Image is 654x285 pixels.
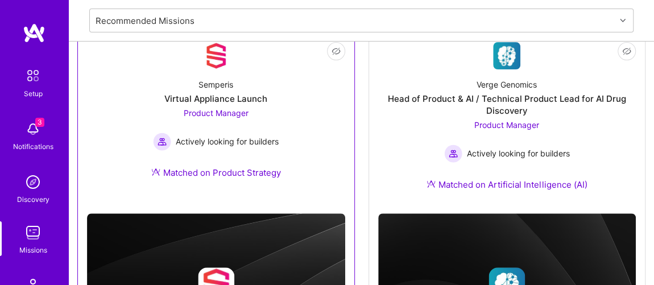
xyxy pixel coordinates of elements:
[22,171,44,193] img: discovery
[198,79,233,90] div: Semperis
[24,88,43,100] div: Setup
[23,23,45,43] img: logo
[202,42,230,69] img: Company Logo
[477,79,537,90] div: Verge Genomics
[176,135,279,147] span: Actively looking for builders
[19,244,47,256] div: Missions
[332,47,341,56] i: icon EyeClosed
[21,64,45,88] img: setup
[427,179,436,188] img: Ateam Purple Icon
[164,93,267,105] div: Virtual Appliance Launch
[378,42,636,204] a: Company LogoVerge GenomicsHead of Product & AI / Technical Product Lead for AI Drug DiscoveryProd...
[17,193,49,205] div: Discovery
[96,15,194,27] div: Recommended Missions
[474,120,539,130] span: Product Manager
[184,108,249,118] span: Product Manager
[427,179,587,191] div: Matched on Artificial Intelligence (AI)
[151,167,281,179] div: Matched on Product Strategy
[620,18,626,23] i: icon Chevron
[444,144,462,163] img: Actively looking for builders
[87,42,345,196] a: Company LogoSemperisVirtual Appliance LaunchProduct Manager Actively looking for buildersActively...
[22,221,44,244] img: teamwork
[151,167,160,176] img: Ateam Purple Icon
[153,133,171,151] img: Actively looking for builders
[13,141,53,152] div: Notifications
[493,42,520,69] img: Company Logo
[22,118,44,141] img: bell
[35,118,44,127] span: 3
[622,47,631,56] i: icon EyeClosed
[378,93,636,117] div: Head of Product & AI / Technical Product Lead for AI Drug Discovery
[467,147,570,159] span: Actively looking for builders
